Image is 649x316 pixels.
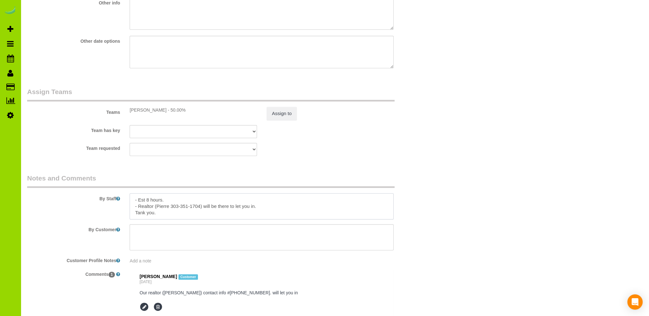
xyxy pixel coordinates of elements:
[178,274,198,280] span: Customer
[22,107,125,115] label: Teams
[140,290,384,296] pre: Our realtor ([PERSON_NAME]) contact info #[PHONE_NUMBER]. will let you in
[22,269,125,277] label: Comments
[27,87,395,101] legend: Assign Teams
[130,107,257,113] div: [PERSON_NAME] - 50.00%
[22,125,125,134] label: Team has key
[22,255,125,264] label: Customer Profile Notes
[109,272,115,277] span: 1
[627,294,643,310] div: Open Intercom Messenger
[4,6,17,15] img: Automaid Logo
[267,107,297,120] button: Assign to
[22,193,125,202] label: By Staff
[22,224,125,233] label: By Customer
[22,36,125,44] label: Other date options
[140,280,151,284] a: [DATE]
[130,258,151,263] span: Add a note
[27,173,395,188] legend: Notes and Comments
[22,143,125,151] label: Team requested
[140,274,177,279] span: [PERSON_NAME]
